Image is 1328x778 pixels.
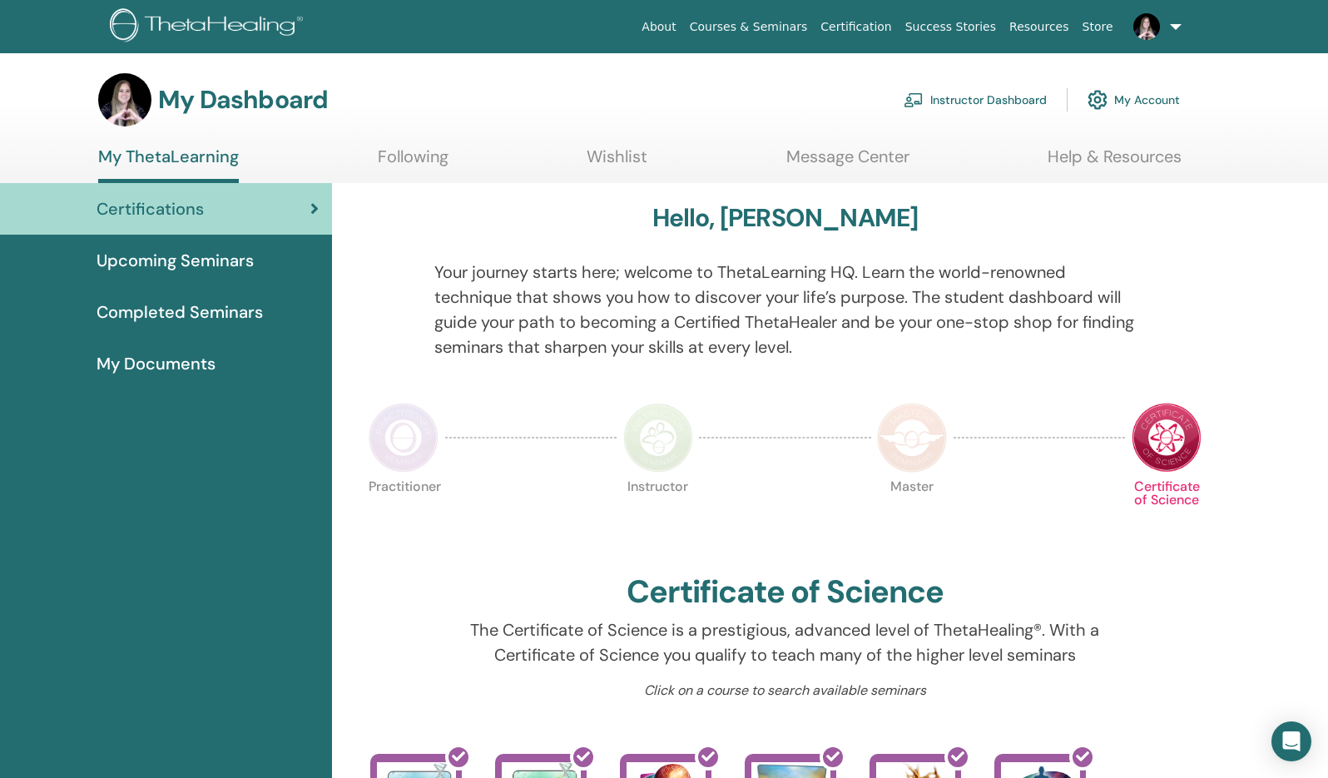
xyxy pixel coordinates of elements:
[652,203,919,233] h3: Hello, [PERSON_NAME]
[1133,13,1160,40] img: default.jpg
[434,260,1135,359] p: Your journey starts here; welcome to ThetaLearning HQ. Learn the world-renowned technique that sh...
[786,146,909,179] a: Message Center
[1088,82,1180,118] a: My Account
[434,617,1135,667] p: The Certificate of Science is a prestigious, advanced level of ThetaHealing®. With a Certificate ...
[110,8,309,46] img: logo.png
[97,351,216,376] span: My Documents
[587,146,647,179] a: Wishlist
[378,146,448,179] a: Following
[434,681,1135,701] p: Click on a course to search available seminars
[97,300,263,325] span: Completed Seminars
[1003,12,1076,42] a: Resources
[683,12,815,42] a: Courses & Seminars
[369,403,439,473] img: Practitioner
[1132,480,1202,550] p: Certificate of Science
[627,573,944,612] h2: Certificate of Science
[623,403,693,473] img: Instructor
[1132,403,1202,473] img: Certificate of Science
[369,480,439,550] p: Practitioner
[877,480,947,550] p: Master
[1088,86,1107,114] img: cog.svg
[814,12,898,42] a: Certification
[635,12,682,42] a: About
[97,196,204,221] span: Certifications
[1076,12,1120,42] a: Store
[158,85,328,115] h3: My Dashboard
[1271,721,1311,761] div: Open Intercom Messenger
[877,403,947,473] img: Master
[904,82,1047,118] a: Instructor Dashboard
[98,146,239,183] a: My ThetaLearning
[98,73,151,126] img: default.jpg
[97,248,254,273] span: Upcoming Seminars
[904,92,924,107] img: chalkboard-teacher.svg
[1048,146,1182,179] a: Help & Resources
[623,480,693,550] p: Instructor
[899,12,1003,42] a: Success Stories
